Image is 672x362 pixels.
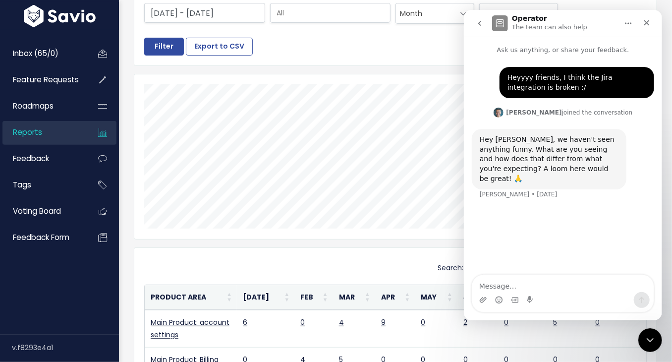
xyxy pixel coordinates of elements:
span: Voting Board [13,206,61,216]
input: Choose dates [144,3,265,23]
iframe: Intercom live chat [638,328,662,352]
span: Month [396,3,454,23]
iframe: Intercom live chat [464,10,662,320]
span: Inbox (65/0) [13,48,58,59]
span: Top 5 [479,3,558,24]
input: Filter [144,38,184,56]
span: Reports [13,127,42,137]
img: logo-white.9d6f32f41409.svg [21,5,98,27]
a: 6 [243,317,247,327]
a: 0 [504,317,508,327]
th: May: activate to sort column ascending [415,285,458,310]
th: Mar: activate to sort column ascending [333,285,375,310]
label: Search: [438,258,647,278]
th: Feb: activate to sort column ascending [294,285,333,310]
input: All [273,8,519,18]
span: Roadmaps [13,101,54,111]
a: Inbox (65/0) [2,42,82,65]
a: Tags [2,174,82,196]
a: 0 [421,317,426,327]
th: Jun: activate to sort column ascending [457,285,498,310]
a: 0 [300,317,305,327]
a: 5 [554,317,558,327]
span: Feedback [13,153,49,164]
a: Feedback [2,147,82,170]
th: Apr: activate to sort column ascending [375,285,415,310]
a: 2 [463,317,467,327]
span: Tags [13,180,31,190]
a: Main Product: account settings [151,317,229,340]
a: Roadmaps [2,95,82,118]
th: Product Area: activate to sort column ascending [145,285,237,310]
div: v.f8293e4a1 [12,335,119,361]
span: Top 5 [480,3,538,23]
a: 4 [339,317,344,327]
a: 9 [381,317,386,327]
span: Month [395,3,474,24]
button: Export to CSV [186,38,253,56]
span: Feature Requests [13,74,79,85]
a: Feedback form [2,226,82,249]
a: Reports [2,121,82,144]
a: Feature Requests [2,68,82,91]
a: Voting Board [2,200,82,223]
th: Jan 2025: activate to sort column ascending [237,285,294,310]
a: 0 [595,317,600,327]
span: Feedback form [13,232,69,242]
